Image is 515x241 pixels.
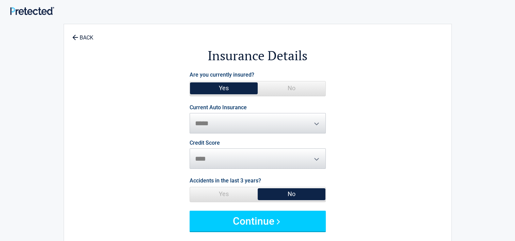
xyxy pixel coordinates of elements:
label: Current Auto Insurance [190,105,247,110]
span: Yes [190,187,258,201]
img: Main Logo [10,7,54,15]
button: Continue [190,211,326,231]
span: Yes [190,81,258,95]
a: BACK [71,29,95,41]
h2: Insurance Details [101,47,414,64]
label: Accidents in the last 3 years? [190,176,261,185]
span: No [258,187,325,201]
span: No [258,81,325,95]
label: Are you currently insured? [190,70,254,79]
label: Credit Score [190,140,220,146]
